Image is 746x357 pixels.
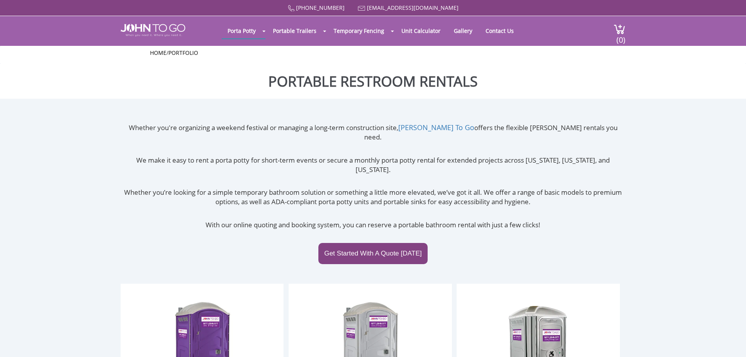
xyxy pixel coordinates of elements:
p: We make it easy to rent a porta potty for short-term events or secure a monthly porta potty renta... [121,156,625,175]
img: Mail [358,6,365,11]
ul: / [150,49,596,57]
a: Portable Trailers [267,23,322,38]
img: JOHN to go [121,24,185,36]
button: Live Chat [715,326,746,357]
p: With our online quoting and booking system, you can reserve a portable bathroom rental with just ... [121,220,625,230]
img: cart a [614,24,625,34]
a: Home [150,49,166,56]
a: Gallery [448,23,478,38]
p: Whether you're organizing a weekend festival or managing a long-term construction site, offers th... [121,123,625,142]
img: Call [288,5,294,12]
a: Unit Calculator [396,23,446,38]
a: Temporary Fencing [328,23,390,38]
a: Get Started With A Quote [DATE] [318,243,428,264]
a: Portfolio [168,49,198,56]
a: [PERSON_NAME] To Go [398,123,474,132]
a: Contact Us [480,23,520,38]
span: (0) [616,28,625,45]
p: Whether you’re looking for a simple temporary bathroom solution or something a little more elevat... [121,188,625,207]
a: Porta Potty [222,23,262,38]
a: [EMAIL_ADDRESS][DOMAIN_NAME] [367,4,459,11]
a: [PHONE_NUMBER] [296,4,345,11]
